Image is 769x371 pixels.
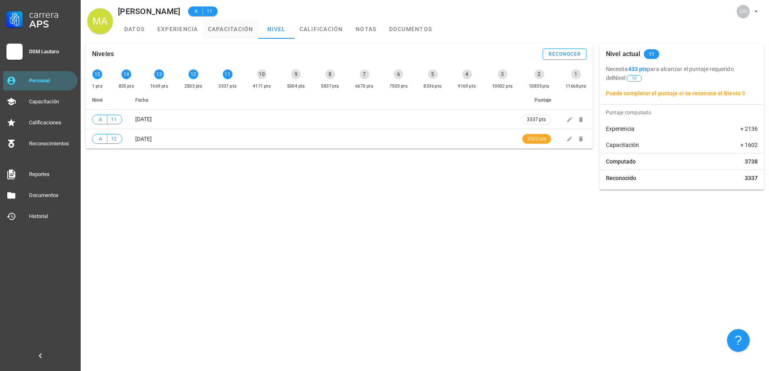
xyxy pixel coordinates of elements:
b: 433 pts [628,66,647,72]
button: reconocer [543,48,587,60]
div: 12 [189,69,198,79]
div: [PERSON_NAME] [118,7,180,16]
span: Capacitación [606,141,639,149]
div: 10002 pts [492,82,513,90]
span: MA [92,8,108,34]
div: Niveles [92,44,114,65]
span: 3337 pts [527,115,546,124]
a: Historial [3,207,78,226]
span: Computado [606,157,636,166]
span: Reconocido [606,174,636,182]
a: nivel [258,19,295,39]
div: APS [29,19,74,29]
div: 1 pts [92,82,103,90]
div: Puntaje computado [603,105,764,121]
div: 4 [462,69,472,79]
span: 11 [111,115,117,124]
div: 8 [325,69,335,79]
a: calificación [295,19,348,39]
div: avatar [737,5,750,18]
th: Nivel [86,90,129,110]
div: 5837 pts [321,82,339,90]
div: Reportes [29,171,74,178]
span: Puntaje [534,97,551,103]
div: 9 [291,69,301,79]
div: 3 [498,69,507,79]
span: 3738 [745,157,758,166]
span: 11 [649,49,655,59]
a: Reconocimientos [3,134,78,153]
div: 835 pts [119,82,134,90]
div: 1 [571,69,581,79]
div: reconocer [548,51,581,57]
div: 10835 pts [529,82,550,90]
a: datos [116,19,153,39]
a: Calificaciones [3,113,78,132]
a: notas [348,19,384,39]
a: Reportes [3,165,78,184]
span: 10 [632,75,637,81]
div: Capacitación [29,99,74,105]
th: Fecha [129,90,515,110]
div: Historial [29,213,74,220]
span: Experiencia [606,125,635,133]
div: 6670 pts [355,82,373,90]
div: 4171 pts [253,82,271,90]
div: 2 [534,69,544,79]
div: avatar [87,8,113,34]
span: Fecha [135,97,148,103]
a: capacitación [203,19,258,39]
div: 6 [394,69,403,79]
span: Nivel [92,97,103,103]
div: 7 [360,69,369,79]
div: 15 [92,69,102,79]
span: + 1602 [740,141,758,149]
span: A [193,7,199,15]
div: 3337 pts [218,82,237,90]
div: 9169 pts [458,82,476,90]
b: Puede completar el puntaje si se reconoce el Bienio 5 [606,90,745,96]
a: Capacitación [3,92,78,111]
span: [DATE] [135,136,152,142]
span: 11 [206,7,213,15]
div: 1669 pts [150,82,168,90]
div: 5004 pts [287,82,305,90]
div: Personal [29,78,74,84]
a: documentos [384,19,437,39]
span: A [97,135,104,143]
div: 11668 pts [566,82,587,90]
div: Documentos [29,192,74,199]
span: 2502 pts [527,135,546,143]
div: 14 [122,69,131,79]
th: Puntaje [515,90,557,110]
div: Calificaciones [29,119,74,126]
div: 2503 pts [184,82,203,90]
div: 10 [257,69,267,79]
div: DSM Lautaro [29,48,74,55]
span: [DATE] [135,116,152,122]
a: Documentos [3,186,78,205]
div: 5 [428,69,438,79]
span: Nivel [613,75,643,81]
p: Necesita para alcanzar el puntaje requerido del [606,65,758,82]
span: + 2136 [740,125,758,133]
div: Carrera [29,10,74,19]
div: 13 [154,69,164,79]
div: 7503 pts [390,82,408,90]
div: Nivel actual [606,44,641,65]
span: 3337 [745,174,758,182]
span: A [97,115,104,124]
div: 11 [223,69,233,79]
div: 8336 pts [423,82,442,90]
span: 12 [111,135,117,143]
div: Reconocimientos [29,140,74,147]
a: Personal [3,71,78,90]
a: experiencia [153,19,203,39]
